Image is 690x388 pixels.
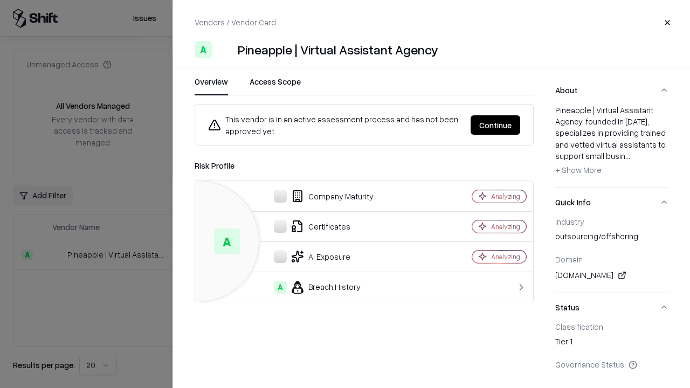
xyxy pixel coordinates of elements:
button: Status [555,293,668,322]
div: A [195,41,212,58]
img: Pineapple | Virtual Assistant Agency [216,41,233,58]
p: Vendors / Vendor Card [195,17,276,28]
button: Quick Info [555,188,668,217]
button: About [555,76,668,105]
button: + Show More [555,162,602,179]
div: Company Maturity [204,190,434,203]
div: Breach History [204,281,434,294]
div: About [555,105,668,188]
div: Pineapple | Virtual Assistant Agency, founded in [DATE], specializes in providing trained and vet... [555,105,668,179]
span: ... [625,151,630,161]
div: Risk Profile [195,159,534,172]
div: A [214,228,240,254]
button: Continue [471,115,520,135]
span: + Show More [555,165,602,175]
div: Domain [555,254,668,264]
div: Tier 1 [555,336,668,351]
div: Certificates [204,220,434,233]
div: Pineapple | Virtual Assistant Agency [238,41,438,58]
div: Industry [555,217,668,226]
div: AI Exposure [204,250,434,263]
div: Classification [555,322,668,331]
div: Governance Status [555,359,668,369]
div: Quick Info [555,217,668,293]
button: Access Scope [250,76,301,95]
button: Overview [195,76,228,95]
div: [DOMAIN_NAME] [555,269,668,282]
div: Analyzing [491,192,520,201]
div: This vendor is in an active assessment process and has not been approved yet. [208,113,462,137]
div: Analyzing [491,252,520,261]
div: Analyzing [491,222,520,231]
div: outsourcing/offshoring [555,231,668,246]
div: A [274,281,287,294]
